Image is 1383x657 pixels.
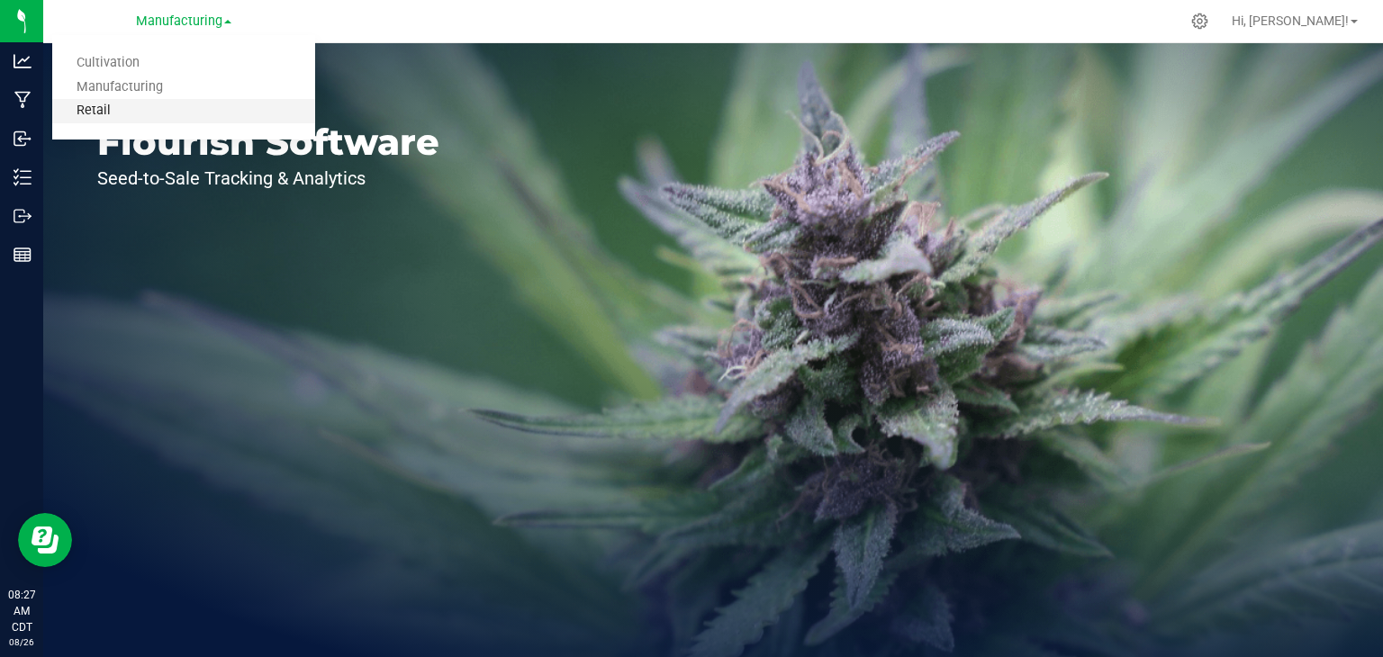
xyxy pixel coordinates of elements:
span: Hi, [PERSON_NAME]! [1232,13,1349,28]
inline-svg: Reports [14,246,32,264]
div: Manage settings [1189,13,1211,30]
p: 08/26 [8,635,35,649]
inline-svg: Manufacturing [14,91,32,109]
inline-svg: Outbound [14,207,32,225]
inline-svg: Inbound [14,130,32,148]
inline-svg: Inventory [14,168,32,186]
p: Seed-to-Sale Tracking & Analytics [97,169,439,187]
a: Retail [52,99,315,123]
inline-svg: Analytics [14,52,32,70]
a: Manufacturing [52,76,315,100]
span: Manufacturing [136,13,222,29]
p: 08:27 AM CDT [8,587,35,635]
a: Cultivation [52,51,315,76]
iframe: Resource center [18,513,72,567]
p: Flourish Software [97,124,439,160]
